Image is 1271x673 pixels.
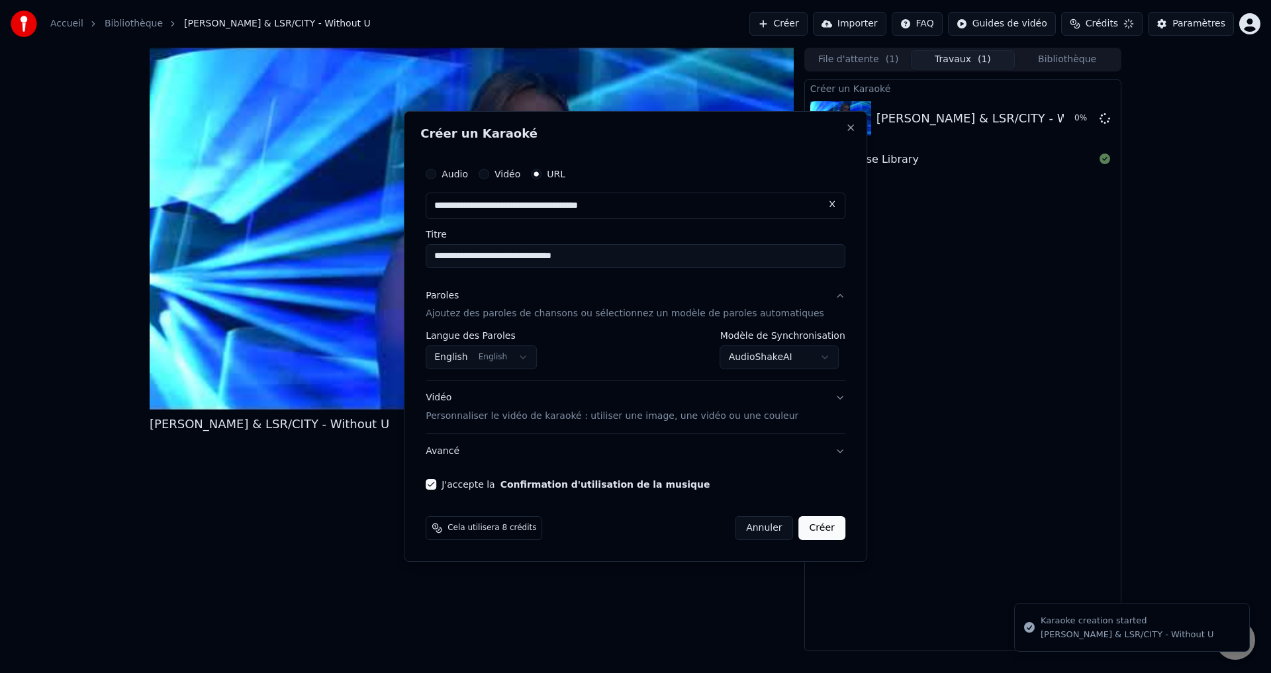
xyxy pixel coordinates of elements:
div: Paroles [426,289,459,302]
label: Modèle de Synchronisation [720,332,845,341]
button: J'accepte la [500,480,710,489]
button: Annuler [735,516,793,540]
button: Avancé [426,434,845,469]
button: Créer [799,516,845,540]
label: Audio [442,169,468,179]
div: ParolesAjoutez des paroles de chansons ou sélectionnez un modèle de paroles automatiques [426,332,845,381]
h2: Créer un Karaoké [420,128,851,140]
button: ParolesAjoutez des paroles de chansons ou sélectionnez un modèle de paroles automatiques [426,279,845,332]
button: VidéoPersonnaliser le vidéo de karaoké : utiliser une image, une vidéo ou une couleur [426,381,845,434]
label: URL [547,169,565,179]
label: Titre [426,230,845,239]
label: Vidéo [494,169,520,179]
label: J'accepte la [442,480,710,489]
span: Cela utilisera 8 crédits [447,523,536,533]
div: Vidéo [426,392,798,424]
label: Langue des Paroles [426,332,537,341]
p: Ajoutez des paroles de chansons ou sélectionnez un modèle de paroles automatiques [426,308,824,321]
p: Personnaliser le vidéo de karaoké : utiliser une image, une vidéo ou une couleur [426,410,798,423]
